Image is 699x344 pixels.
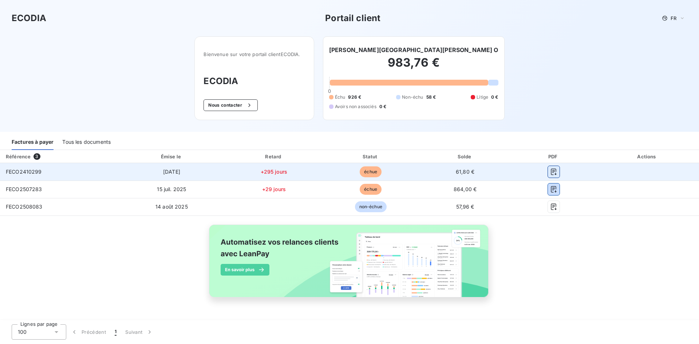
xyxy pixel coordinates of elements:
[12,12,46,25] h3: ECODIA
[6,154,31,159] div: Référence
[420,153,510,160] div: Solde
[335,103,376,110] span: Avoirs non associés
[597,153,698,160] div: Actions
[261,169,288,175] span: +295 jours
[157,186,186,192] span: 15 juil. 2025
[328,88,331,94] span: 0
[477,94,488,100] span: Litige
[18,328,27,336] span: 100
[513,153,594,160] div: PDF
[360,184,382,195] span: échue
[66,324,110,340] button: Précédent
[348,94,361,100] span: 926 €
[33,153,40,160] span: 3
[204,51,305,57] span: Bienvenue sur votre portail client ECODIA .
[204,75,305,88] h3: ECODIA
[355,201,387,212] span: non-échue
[335,94,345,100] span: Échu
[491,94,498,100] span: 0 €
[120,153,224,160] div: Émise le
[671,15,676,21] span: FR
[6,186,42,192] span: FECO2507283
[62,135,111,150] div: Tous les documents
[121,324,158,340] button: Suivant
[6,203,43,210] span: FECO2508083
[324,153,417,160] div: Statut
[204,99,257,111] button: Nous contacter
[379,103,386,110] span: 0 €
[202,220,497,310] img: banner
[262,186,286,192] span: +29 jours
[329,46,498,54] h6: [PERSON_NAME][GEOGRAPHIC_DATA][PERSON_NAME] O
[329,55,498,77] h2: 983,76 €
[426,94,436,100] span: 58 €
[360,166,382,177] span: échue
[226,153,321,160] div: Retard
[12,135,54,150] div: Factures à payer
[402,94,423,100] span: Non-échu
[163,169,180,175] span: [DATE]
[454,186,477,192] span: 864,00 €
[155,203,188,210] span: 14 août 2025
[6,169,42,175] span: FECO2410299
[325,12,380,25] h3: Portail client
[110,324,121,340] button: 1
[456,203,474,210] span: 57,96 €
[456,169,474,175] span: 61,80 €
[115,328,116,336] span: 1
